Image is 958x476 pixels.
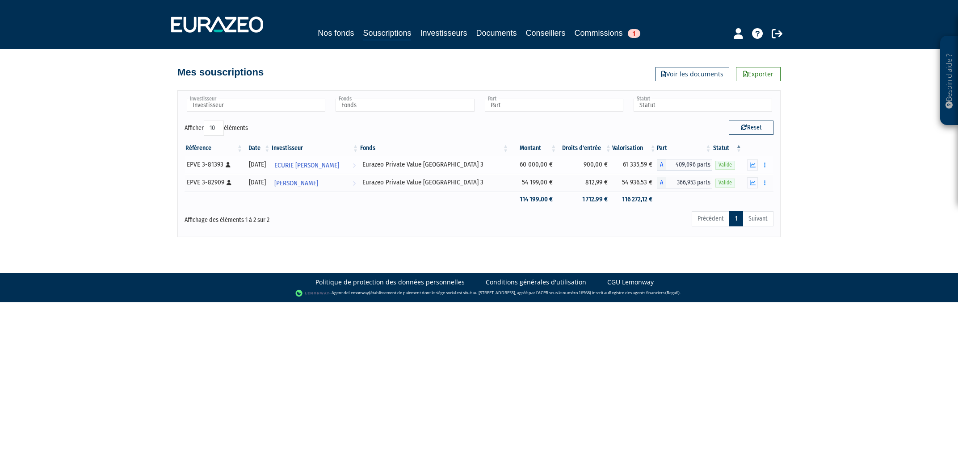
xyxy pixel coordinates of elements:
[315,278,465,287] a: Politique de protection des données personnelles
[612,192,657,207] td: 116 272,12 €
[318,27,354,39] a: Nos fonds
[271,156,359,174] a: ECURIE [PERSON_NAME]
[736,67,781,81] a: Exporter
[557,174,612,192] td: 812,99 €
[575,27,640,39] a: Commissions1
[187,178,240,187] div: EPVE 3-82909
[187,160,240,169] div: EPVE 3-81393
[526,27,566,39] a: Conseillers
[9,289,949,298] div: - Agent de (établissement de paiement dont le siège social est situé au [STREET_ADDRESS], agréé p...
[486,278,586,287] a: Conditions générales d'utilisation
[353,175,356,192] i: Voir l'investisseur
[666,177,712,188] span: 366,953 parts
[353,157,356,174] i: Voir l'investisseur
[612,174,657,192] td: 54 936,53 €
[657,159,712,171] div: A - Eurazeo Private Value Europe 3
[557,156,612,174] td: 900,00 €
[509,156,557,174] td: 60 000,00 €
[609,290,680,296] a: Registre des agents financiers (Regafi)
[944,41,954,121] p: Besoin d'aide ?
[715,161,735,169] span: Valide
[247,160,268,169] div: [DATE]
[204,121,224,136] select: Afficheréléments
[362,178,506,187] div: Eurazeo Private Value [GEOGRAPHIC_DATA] 3
[628,29,640,38] span: 1
[274,175,318,192] span: [PERSON_NAME]
[657,159,666,171] span: A
[655,67,729,81] a: Voir les documents
[557,141,612,156] th: Droits d'entrée: activer pour trier la colonne par ordre croissant
[363,27,411,41] a: Souscriptions
[185,210,422,225] div: Affichage des éléments 1 à 2 sur 2
[171,17,263,33] img: 1732889491-logotype_eurazeo_blanc_rvb.png
[476,27,517,39] a: Documents
[185,121,248,136] label: Afficher éléments
[227,180,231,185] i: [Français] Personne physique
[509,174,557,192] td: 54 199,00 €
[349,290,369,296] a: Lemonway
[612,156,657,174] td: 61 335,59 €
[362,160,506,169] div: Eurazeo Private Value [GEOGRAPHIC_DATA] 3
[657,177,666,188] span: A
[715,179,735,187] span: Valide
[177,67,264,78] h4: Mes souscriptions
[271,141,359,156] th: Investisseur: activer pour trier la colonne par ordre croissant
[666,159,712,171] span: 409,696 parts
[420,27,467,39] a: Investisseurs
[509,141,557,156] th: Montant: activer pour trier la colonne par ordre croissant
[295,289,330,298] img: logo-lemonway.png
[607,278,654,287] a: CGU Lemonway
[612,141,657,156] th: Valorisation: activer pour trier la colonne par ordre croissant
[657,141,712,156] th: Part: activer pour trier la colonne par ordre croissant
[271,174,359,192] a: [PERSON_NAME]
[712,141,743,156] th: Statut : activer pour trier la colonne par ordre d&eacute;croissant
[185,141,244,156] th: Référence : activer pour trier la colonne par ordre croissant
[509,192,557,207] td: 114 199,00 €
[729,121,773,135] button: Reset
[226,162,231,167] i: [Français] Personne physique
[247,178,268,187] div: [DATE]
[557,192,612,207] td: 1 712,99 €
[244,141,271,156] th: Date: activer pour trier la colonne par ordre croissant
[274,157,339,174] span: ECURIE [PERSON_NAME]
[359,141,509,156] th: Fonds: activer pour trier la colonne par ordre croissant
[729,211,743,226] a: 1
[657,177,712,188] div: A - Eurazeo Private Value Europe 3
